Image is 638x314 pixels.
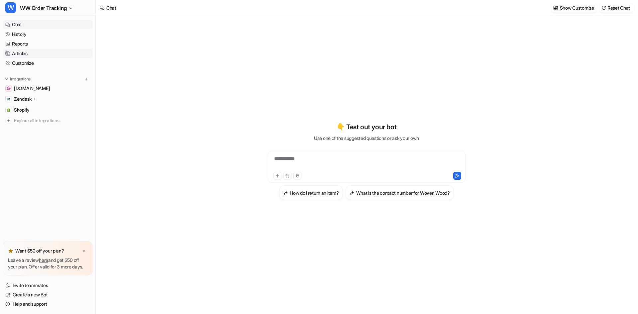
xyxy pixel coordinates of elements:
[82,249,86,253] img: x
[20,3,67,13] span: WW Order Tracking
[283,190,288,195] img: How do I return an item?
[3,76,33,82] button: Integrations
[15,248,64,254] p: Want $50 off your plan?
[14,107,30,113] span: Shopify
[106,4,116,11] div: Chat
[350,190,354,195] img: What is the contact number for Woven Wood?
[601,5,606,10] img: reset
[5,117,12,124] img: explore all integrations
[337,122,396,132] p: 👇 Test out your bot
[346,185,454,200] button: What is the contact number for Woven Wood?What is the contact number for Woven Wood?
[599,3,633,13] button: Reset Chat
[3,116,93,125] a: Explore all integrations
[14,85,50,92] span: [DOMAIN_NAME]
[279,185,343,200] button: How do I return an item?How do I return an item?
[8,248,13,254] img: star
[3,20,93,29] a: Chat
[553,5,558,10] img: customize
[14,115,90,126] span: Explore all integrations
[39,257,48,263] a: here
[3,299,93,309] a: Help and support
[5,2,16,13] span: W
[3,281,93,290] a: Invite teammates
[3,49,93,58] a: Articles
[551,3,597,13] button: Show Customize
[4,77,9,81] img: expand menu
[14,96,32,102] p: Zendesk
[3,84,93,93] a: wovenwood.co.uk[DOMAIN_NAME]
[356,189,450,196] h3: What is the contact number for Woven Wood?
[3,30,93,39] a: History
[314,135,419,142] p: Use one of the suggested questions or ask your own
[3,290,93,299] a: Create a new Bot
[7,97,11,101] img: Zendesk
[290,189,339,196] h3: How do I return an item?
[7,108,11,112] img: Shopify
[10,76,31,82] p: Integrations
[84,77,89,81] img: menu_add.svg
[8,257,87,270] p: Leave a review and get $50 off your plan. Offer valid for 3 more days.
[3,58,93,68] a: Customize
[3,39,93,49] a: Reports
[7,86,11,90] img: wovenwood.co.uk
[3,105,93,115] a: ShopifyShopify
[560,4,594,11] p: Show Customize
